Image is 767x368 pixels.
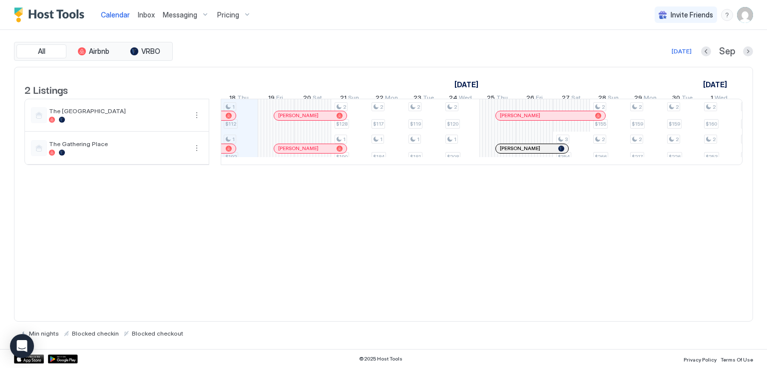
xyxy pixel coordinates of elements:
[16,44,66,58] button: All
[266,92,286,106] a: September 19, 2025
[676,136,679,143] span: 2
[24,82,68,97] span: 2 Listings
[743,46,753,56] button: Next month
[278,112,319,119] span: [PERSON_NAME]
[639,104,642,110] span: 2
[301,92,325,106] a: September 20, 2025
[10,334,34,358] div: Open Intercom Messenger
[721,357,753,363] span: Terms Of Use
[413,94,421,104] span: 23
[634,94,642,104] span: 29
[276,94,283,104] span: Fri
[721,9,733,21] div: menu
[559,92,583,106] a: September 27, 2025
[708,92,730,106] a: October 1, 2025
[14,7,89,22] a: Host Tools Logo
[706,121,717,127] span: $160
[602,104,605,110] span: 2
[313,94,322,104] span: Sat
[500,145,540,152] span: [PERSON_NAME]
[447,154,459,160] span: $208
[89,47,109,56] span: Airbnb
[500,112,540,119] span: [PERSON_NAME]
[596,92,621,106] a: September 28, 2025
[343,136,346,143] span: 1
[524,92,545,106] a: September 26, 2025
[336,121,348,127] span: $128
[229,94,236,104] span: 18
[376,94,383,104] span: 22
[558,154,570,160] span: $354
[454,104,457,110] span: 2
[225,121,236,127] span: $112
[496,94,508,104] span: Thu
[670,45,693,57] button: [DATE]
[536,94,543,104] span: Fri
[487,94,495,104] span: 25
[14,355,44,364] a: App Store
[348,94,359,104] span: Sun
[684,354,717,364] a: Privacy Policy
[232,136,235,143] span: 1
[672,94,680,104] span: 30
[48,355,78,364] a: Google Play Store
[120,44,170,58] button: VRBO
[670,92,695,106] a: September 30, 2025
[373,121,383,127] span: $117
[565,136,568,143] span: 3
[737,7,753,23] div: User profile
[608,94,619,104] span: Sun
[446,92,474,106] a: September 24, 2025
[49,107,187,115] span: The [GEOGRAPHIC_DATA]
[676,104,679,110] span: 2
[268,94,275,104] span: 19
[278,145,319,152] span: [PERSON_NAME]
[715,94,728,104] span: Wed
[682,94,693,104] span: Tue
[701,77,730,92] a: October 1, 2025
[227,92,251,106] a: September 18, 2025
[711,94,713,104] span: 1
[29,330,59,337] span: Min nights
[338,92,362,106] a: September 21, 2025
[721,354,753,364] a: Terms Of Use
[632,92,659,106] a: September 29, 2025
[225,154,237,160] span: $192
[452,77,481,92] a: September 3, 2025
[101,9,130,20] a: Calendar
[423,94,434,104] span: Tue
[526,94,534,104] span: 26
[684,357,717,363] span: Privacy Policy
[632,154,643,160] span: $217
[595,121,606,127] span: $155
[38,47,45,56] span: All
[632,121,643,127] span: $159
[411,92,436,106] a: September 23, 2025
[454,136,456,143] span: 1
[669,154,681,160] span: $226
[237,94,249,104] span: Thu
[562,94,570,104] span: 27
[669,121,680,127] span: $159
[138,9,155,20] a: Inbox
[141,47,160,56] span: VRBO
[644,94,657,104] span: Mon
[232,104,235,110] span: 1
[340,94,347,104] span: 21
[191,142,203,154] div: menu
[602,136,605,143] span: 2
[163,10,197,19] span: Messaging
[571,94,581,104] span: Sat
[68,44,118,58] button: Airbnb
[713,136,716,143] span: 2
[373,154,384,160] span: $184
[191,142,203,154] button: More options
[410,154,421,160] span: $181
[72,330,119,337] span: Blocked checkin
[706,154,718,160] span: $253
[191,109,203,121] button: More options
[417,136,419,143] span: 1
[49,140,187,148] span: The Gathering Place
